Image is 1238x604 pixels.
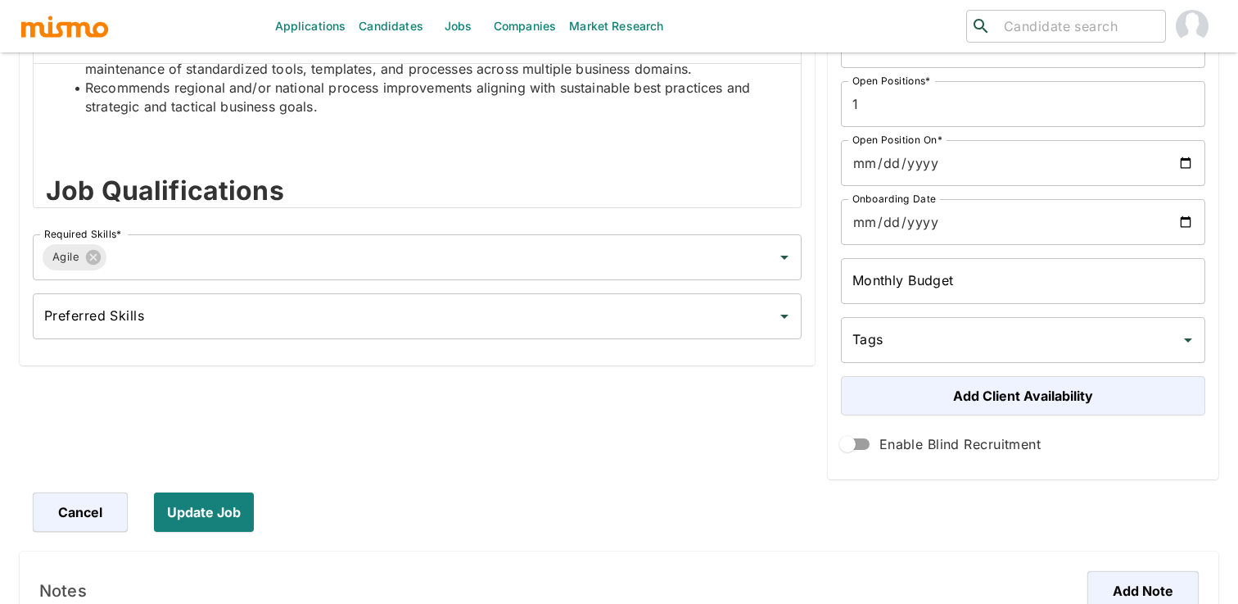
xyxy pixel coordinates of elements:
button: Update Job [154,493,254,532]
img: Gabriel Hernandez [1176,10,1209,43]
input: Candidate search [997,15,1159,38]
div: Agile [43,244,106,270]
strong: Job Qualifications [46,175,284,207]
label: Open Position On* [852,133,942,147]
label: Open Positions* [852,74,931,88]
button: Open [1177,329,1200,352]
label: Required Skills* [44,227,122,241]
h6: Notes [39,578,87,604]
button: Open [773,305,796,328]
button: Cancel [33,493,128,532]
img: logo [20,14,110,39]
span: Enable Blind Recruitment [879,433,1041,456]
label: Onboarding Date [852,192,936,206]
li: Recommends regional and/or national process improvements aligning with sustainable best practices... [66,79,788,116]
span: Agile [43,248,89,266]
button: Add Client Availability [841,376,1205,416]
button: Open [773,246,796,269]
